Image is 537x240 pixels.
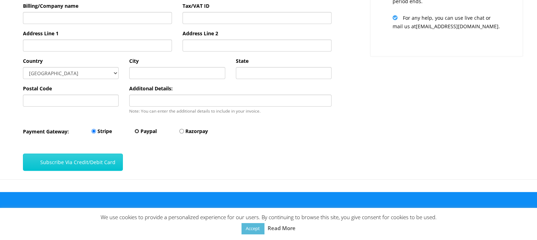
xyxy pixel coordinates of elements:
label: Postal Code [23,84,52,93]
p: Digishuffle © 2024 All Rights Reserved. [343,206,470,215]
iframe: Chat Widget [502,206,537,240]
label: Paypal [141,127,157,136]
label: Tax/VAT ID [183,2,209,10]
label: Address Line 1 [23,29,59,38]
label: Razorpay [185,127,208,136]
button: Subscribe Via Credit/Debit Card [23,154,123,171]
a: Accept [241,223,264,234]
label: Country [23,57,43,65]
span: We use cookies to provide a personalized experience for our users. By continuing to browse this s... [101,214,437,232]
label: Billing/Company name [23,2,78,10]
a: Digixport: Privacy Policy [102,207,160,214]
a: Read More [268,224,296,232]
label: City [129,57,139,65]
label: Payment Gateway: [23,127,69,136]
label: Stripe [97,127,112,136]
label: Additonal Details: [129,84,173,93]
small: Note: You can enter the additional details to include in your invoice. [129,108,261,114]
label: Address Line 2 [183,29,218,38]
label: State [236,57,249,65]
p: For any help, you can use live chat or mail us at [EMAIL_ADDRESS][DOMAIN_NAME] . [393,13,501,31]
div: Widget de chat [502,206,537,240]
